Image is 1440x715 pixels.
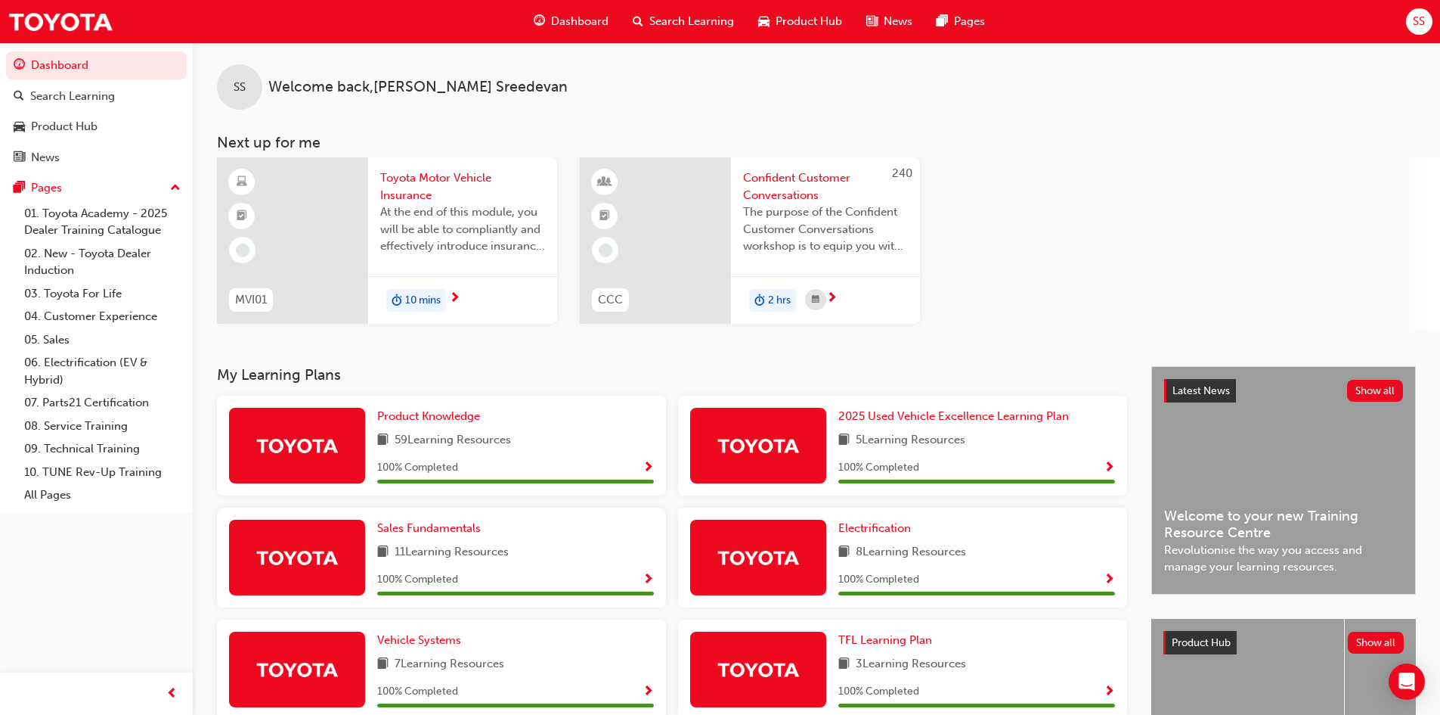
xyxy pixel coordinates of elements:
[1172,636,1231,649] span: Product Hub
[6,174,187,202] button: Pages
[377,655,389,674] span: book-icon
[377,543,389,562] span: book-icon
[599,244,612,257] span: learningRecordVerb_NONE-icon
[377,409,480,423] span: Product Knowledge
[18,202,187,242] a: 01. Toyota Academy - 2025 Dealer Training Catalogue
[621,6,746,37] a: search-iconSearch Learning
[31,118,98,135] div: Product Hub
[776,13,842,30] span: Product Hub
[856,655,966,674] span: 3 Learning Resources
[170,179,181,198] span: up-icon
[395,655,504,674] span: 7 Learning Resources
[377,431,389,450] span: book-icon
[6,113,187,141] a: Product Hub
[812,291,819,309] span: calendar-icon
[1164,542,1403,576] span: Revolutionise the way you access and manage your learning resources.
[717,432,800,459] img: Trak
[866,12,878,31] span: news-icon
[1104,682,1115,701] button: Show Progress
[838,459,919,477] span: 100 % Completed
[255,544,339,570] img: Trak
[838,633,932,647] span: TFL Learning Plan
[856,431,965,450] span: 5 Learning Resources
[377,633,461,647] span: Vehicle Systems
[643,459,654,477] button: Show Progress
[1347,380,1404,402] button: Show all
[234,79,246,96] span: SS
[14,120,25,134] span: car-icon
[1164,508,1403,542] span: Welcome to your new Training Resource Centre
[30,88,115,105] div: Search Learning
[580,157,920,324] a: 240CCCConfident Customer ConversationsThe purpose of the Confident Customer Conversations worksho...
[14,90,24,104] span: search-icon
[18,305,187,328] a: 04. Customer Experience
[18,391,187,415] a: 07. Parts21 Certification
[838,655,850,674] span: book-icon
[235,291,267,309] span: MVI01
[237,207,247,226] span: booktick-icon
[377,683,458,701] span: 100 % Completed
[217,366,1127,384] h3: My Learning Plans
[643,570,654,589] button: Show Progress
[14,151,25,165] span: news-icon
[395,543,509,562] span: 11 Learning Resources
[649,13,734,30] span: Search Learning
[838,543,850,562] span: book-icon
[18,415,187,438] a: 08. Service Training
[395,431,511,450] span: 59 Learning Resources
[1172,384,1230,397] span: Latest News
[743,169,908,204] span: Confident Customer Conversations
[643,462,654,475] span: Show Progress
[633,12,643,31] span: search-icon
[1164,379,1403,403] a: Latest NewsShow all
[1104,459,1115,477] button: Show Progress
[838,409,1069,423] span: 2025 Used Vehicle Excellence Learning Plan
[937,12,948,31] span: pages-icon
[392,291,402,310] span: duration-icon
[31,149,60,166] div: News
[892,166,912,180] span: 240
[551,13,609,30] span: Dashboard
[768,292,791,309] span: 2 hrs
[884,13,912,30] span: News
[1151,366,1416,595] a: Latest NewsShow allWelcome to your new Training Resource CentreRevolutionise the way you access a...
[826,292,838,306] span: next-icon
[522,6,621,37] a: guage-iconDashboard
[954,13,985,30] span: Pages
[1104,462,1115,475] span: Show Progress
[1348,632,1404,654] button: Show all
[838,520,917,537] a: Electrification
[18,461,187,484] a: 10. TUNE Rev-Up Training
[377,408,486,425] a: Product Knowledge
[14,59,25,73] span: guage-icon
[268,79,568,96] span: Welcome back , [PERSON_NAME] Sreedevan
[18,483,187,507] a: All Pages
[534,12,545,31] span: guage-icon
[8,5,113,39] img: Trak
[924,6,997,37] a: pages-iconPages
[643,682,654,701] button: Show Progress
[217,157,557,324] a: MVI01Toyota Motor Vehicle InsuranceAt the end of this module, you will be able to compliantly and...
[6,82,187,110] a: Search Learning
[377,459,458,477] span: 100 % Completed
[838,521,911,535] span: Electrification
[377,520,487,537] a: Sales Fundamentals
[377,632,467,649] a: Vehicle Systems
[18,242,187,282] a: 02. New - Toyota Dealer Induction
[236,244,249,257] span: learningRecordVerb_NONE-icon
[838,431,850,450] span: book-icon
[838,571,919,589] span: 100 % Completed
[193,134,1440,151] h3: Next up for me
[18,437,187,461] a: 09. Technical Training
[18,282,187,306] a: 03. Toyota For Life
[717,544,800,570] img: Trak
[1389,664,1425,700] div: Open Intercom Messenger
[237,173,247,192] span: learningResourceType_ELEARNING-icon
[838,632,938,649] a: TFL Learning Plan
[18,328,187,352] a: 05. Sales
[746,6,854,37] a: car-iconProduct Hub
[18,351,187,391] a: 06. Electrification (EV & Hybrid)
[758,12,770,31] span: car-icon
[1104,685,1115,699] span: Show Progress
